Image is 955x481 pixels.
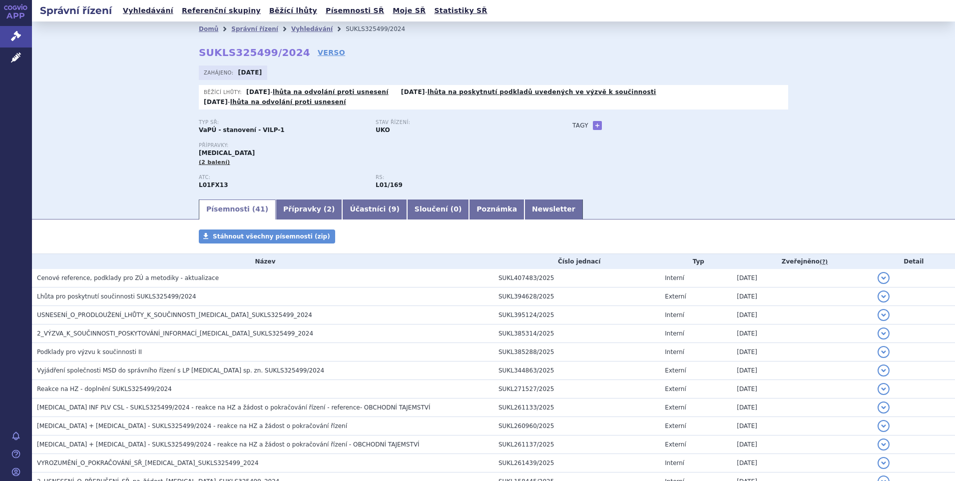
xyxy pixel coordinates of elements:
[878,364,890,376] button: detail
[37,459,259,466] span: VYROZUMĚNÍ_O_POKRAČOVÁNÍ_SŘ_PADCEV_SUKLS325499_2024
[376,126,390,133] strong: UKO
[199,25,218,32] a: Domů
[213,233,330,240] span: Stáhnout všechny písemnosti (zip)
[230,98,346,105] a: lhůta na odvolání proti usnesení
[255,205,265,213] span: 41
[878,290,890,302] button: detail
[204,98,228,105] strong: [DATE]
[37,422,347,429] span: Padcev + Keytruda - SUKLS325499/2024 - reakce na HZ a žádost o pokračování řízení
[37,274,219,281] span: Cenové reference, podklady pro ZÚ a metodiky - aktualizace
[493,254,660,269] th: Číslo jednací
[572,119,588,131] h3: Tagy
[493,269,660,287] td: SUKL407483/2025
[179,4,264,17] a: Referenční skupiny
[327,205,332,213] span: 2
[32,3,120,17] h2: Správní řízení
[376,174,542,180] p: RS:
[493,398,660,416] td: SUKL261133/2025
[204,98,346,106] p: -
[37,330,313,337] span: 2_VÝZVA_K_SOUČINNOSTI_POSKYTOVÁNÍ_INFORMACÍ_PADCEV_SUKLS325499_2024
[665,311,684,318] span: Interní
[37,348,142,355] span: Podklady pro výzvu k součinnosti II
[493,453,660,472] td: SUKL261439/2025
[37,367,324,374] span: Vyjádření společnosti MSD do správního řízení s LP PADCEV sp. zn. SUKLS325499/2024
[732,453,872,472] td: [DATE]
[493,361,660,379] td: SUKL344863/2025
[878,457,890,469] button: detail
[878,383,890,395] button: detail
[878,272,890,284] button: detail
[37,441,420,448] span: Padcev + Keytruda - SUKLS325499/2024 - reakce na HZ a žádost o pokračování řízení - OBCHODNÍ TAJE...
[469,199,524,219] a: Poznámka
[732,269,872,287] td: [DATE]
[318,47,345,57] a: VERSO
[204,88,244,96] span: Běžící lhůty:
[878,327,890,339] button: detail
[199,126,285,133] strong: VaPÚ - stanovení - VILP-1
[376,181,403,188] strong: enfortumab vedotin
[401,88,425,95] strong: [DATE]
[454,205,459,213] span: 0
[37,385,172,392] span: Reakce na HZ - doplnění SUKLS325499/2024
[376,119,542,125] p: Stav řízení:
[199,46,310,58] strong: SUKLS325499/2024
[493,305,660,324] td: SUKL395124/2025
[665,330,684,337] span: Interní
[878,401,890,413] button: detail
[431,4,490,17] a: Statistiky SŘ
[732,361,872,379] td: [DATE]
[878,346,890,358] button: detail
[665,441,686,448] span: Externí
[732,379,872,398] td: [DATE]
[665,385,686,392] span: Externí
[199,119,366,125] p: Typ SŘ:
[665,348,684,355] span: Interní
[593,121,602,130] a: +
[493,342,660,361] td: SUKL385288/2025
[246,88,389,96] p: -
[266,4,320,17] a: Běžící lhůty
[665,274,684,281] span: Interní
[660,254,732,269] th: Typ
[493,416,660,435] td: SUKL260960/2025
[37,293,196,300] span: Lhůta pro poskytnutí součinnosti SUKLS325499/2024
[665,367,686,374] span: Externí
[665,459,684,466] span: Interní
[342,199,407,219] a: Účastníci (9)
[878,309,890,321] button: detail
[323,4,387,17] a: Písemnosti SŘ
[524,199,583,219] a: Newsletter
[732,254,872,269] th: Zveřejněno
[199,174,366,180] p: ATC:
[204,68,235,76] span: Zahájeno:
[732,398,872,416] td: [DATE]
[878,420,890,432] button: detail
[493,379,660,398] td: SUKL271527/2025
[665,404,686,411] span: Externí
[401,88,656,96] p: -
[820,258,828,265] abbr: (?)
[732,324,872,342] td: [DATE]
[199,229,335,243] a: Stáhnout všechny písemnosti (zip)
[273,88,389,95] a: lhůta na odvolání proti usnesení
[873,254,955,269] th: Detail
[231,25,278,32] a: Správní řízení
[346,21,418,36] li: SUKLS325499/2024
[732,342,872,361] td: [DATE]
[493,324,660,342] td: SUKL385314/2025
[732,416,872,435] td: [DATE]
[732,305,872,324] td: [DATE]
[120,4,176,17] a: Vyhledávání
[276,199,342,219] a: Přípravky (2)
[238,69,262,76] strong: [DATE]
[199,142,552,148] p: Přípravky:
[878,438,890,450] button: detail
[199,199,276,219] a: Písemnosti (41)
[199,181,228,188] strong: ENFORTUMAB VEDOTIN
[199,159,230,165] span: (2 balení)
[199,149,255,156] span: [MEDICAL_DATA]
[732,435,872,453] td: [DATE]
[291,25,333,32] a: Vyhledávání
[665,422,686,429] span: Externí
[392,205,397,213] span: 9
